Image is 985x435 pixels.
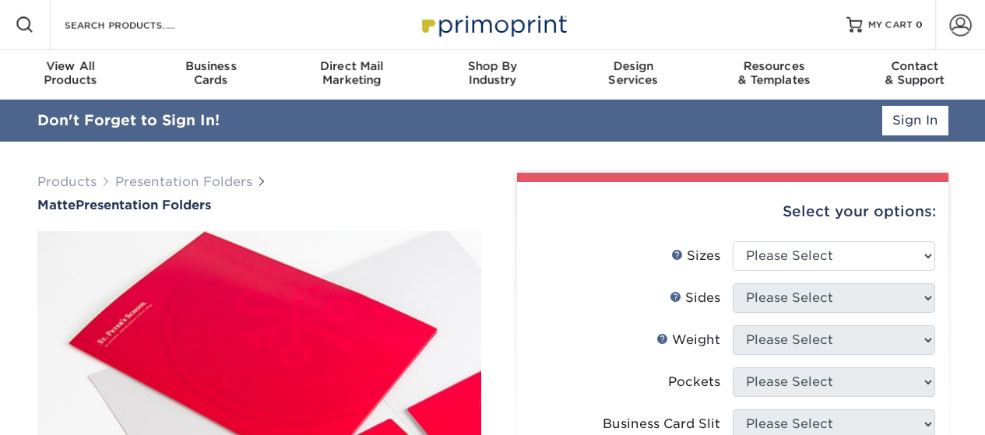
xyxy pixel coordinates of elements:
a: MattePresentation Folders [37,198,481,212]
span: 0 [916,19,923,30]
a: BusinessCards [141,50,282,100]
a: Direct MailMarketing [281,50,422,100]
input: SEARCH PRODUCTS..... [63,16,215,34]
span: Business [141,59,282,73]
div: & Support [844,59,985,87]
div: Industry [422,59,563,87]
div: Marketing [281,59,422,87]
span: MY CART [868,19,913,32]
div: Sides [670,289,720,307]
a: Contact& Support [844,50,985,100]
div: Sizes [671,247,720,265]
span: Matte [37,198,76,212]
span: Contact [844,59,985,73]
div: Services [563,59,704,87]
span: Shop By [422,59,563,73]
div: Weight [656,331,720,349]
span: Design [563,59,704,73]
a: Resources& Templates [704,50,845,100]
span: Resources [704,59,845,73]
h1: Presentation Folders [37,198,481,212]
div: Pockets [668,373,720,391]
div: Select your options: [529,182,936,241]
a: Sign In [882,106,948,135]
div: Cards [141,59,282,87]
div: Business Card Slit [603,415,720,433]
div: Don't Forget to Sign In! [37,110,220,132]
a: DesignServices [563,50,704,100]
img: Primoprint [415,8,571,41]
a: Products [37,174,97,189]
a: Shop ByIndustry [422,50,563,100]
span: Direct Mail [281,59,422,73]
a: Presentation Folders [115,174,252,189]
div: & Templates [704,59,845,87]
